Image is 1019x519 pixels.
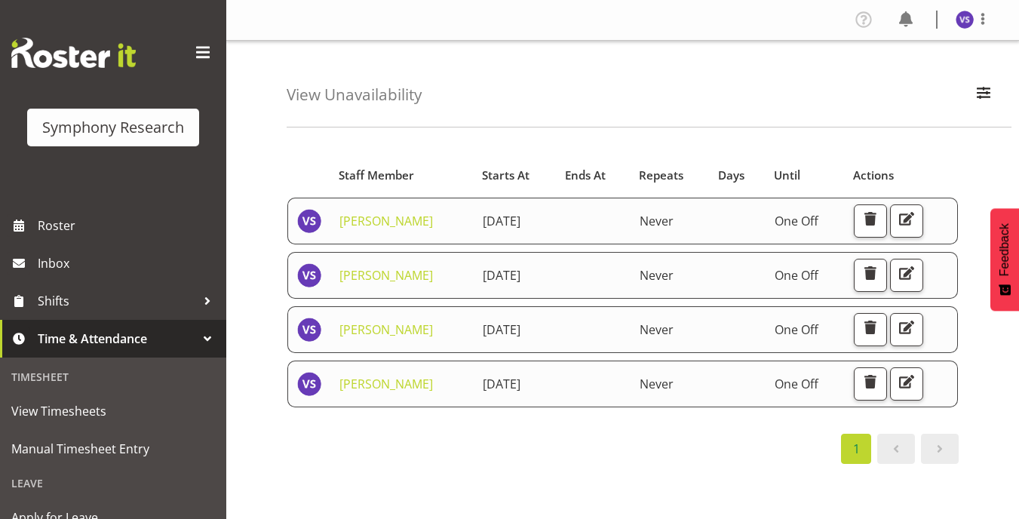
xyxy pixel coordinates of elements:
[297,372,321,396] img: virender-singh11427.jpg
[990,208,1019,311] button: Feedback - Show survey
[11,38,136,68] img: Rosterit website logo
[774,167,800,184] span: Until
[4,361,223,392] div: Timesheet
[854,313,887,346] button: Delete Unavailability
[956,11,974,29] img: virender-singh11427.jpg
[968,78,999,112] button: Filter Employees
[339,376,433,392] a: [PERSON_NAME]
[890,204,923,238] button: Edit Unavailability
[853,167,894,184] span: Actions
[287,86,422,103] h4: View Unavailability
[890,313,923,346] button: Edit Unavailability
[775,267,818,284] span: One Off
[565,167,606,184] span: Ends At
[639,167,683,184] span: Repeats
[640,376,674,392] span: Never
[339,321,433,338] a: [PERSON_NAME]
[339,167,414,184] span: Staff Member
[775,321,818,338] span: One Off
[998,223,1011,276] span: Feedback
[4,430,223,468] a: Manual Timesheet Entry
[775,213,818,229] span: One Off
[854,204,887,238] button: Delete Unavailability
[483,213,520,229] span: [DATE]
[339,267,433,284] a: [PERSON_NAME]
[775,376,818,392] span: One Off
[854,259,887,292] button: Delete Unavailability
[297,318,321,342] img: virender-singh11427.jpg
[38,327,196,350] span: Time & Attendance
[718,167,744,184] span: Days
[4,392,223,430] a: View Timesheets
[339,213,433,229] a: [PERSON_NAME]
[38,290,196,312] span: Shifts
[11,438,215,460] span: Manual Timesheet Entry
[42,116,184,139] div: Symphony Research
[640,213,674,229] span: Never
[297,209,321,233] img: virender-singh11427.jpg
[890,367,923,401] button: Edit Unavailability
[640,267,674,284] span: Never
[854,367,887,401] button: Delete Unavailability
[890,259,923,292] button: Edit Unavailability
[38,252,219,275] span: Inbox
[640,321,674,338] span: Never
[483,321,520,338] span: [DATE]
[4,468,223,499] div: Leave
[38,214,219,237] span: Roster
[483,376,520,392] span: [DATE]
[297,263,321,287] img: virender-singh11427.jpg
[11,400,215,422] span: View Timesheets
[482,167,529,184] span: Starts At
[483,267,520,284] span: [DATE]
